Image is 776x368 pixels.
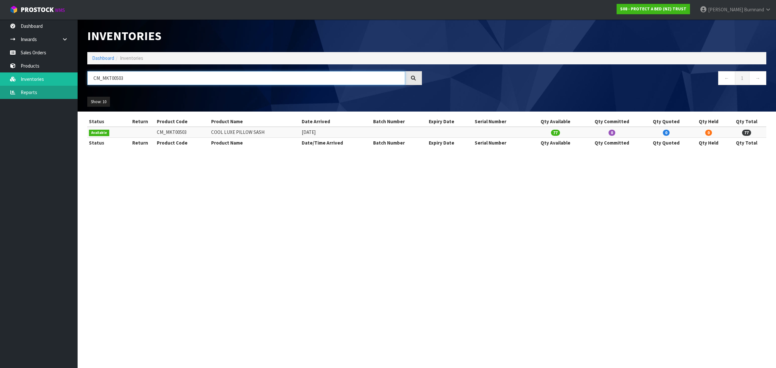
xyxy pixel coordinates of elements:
th: Product Name [210,116,300,127]
th: Product Code [155,116,210,127]
th: Expiry Date [427,116,473,127]
th: Return [125,138,155,148]
span: 77 [742,130,751,136]
th: Qty Available [529,138,582,148]
th: Date Arrived [300,116,372,127]
th: Product Name [210,138,300,148]
th: Status [87,138,125,148]
th: Qty Quoted [642,116,690,127]
input: Search inventories [87,71,405,85]
span: Available [89,130,109,136]
th: Qty Total [727,116,766,127]
td: [DATE] [300,127,372,137]
th: Batch Number [372,138,427,148]
button: Show: 10 [87,97,110,107]
span: 0 [609,130,615,136]
span: [PERSON_NAME] [708,6,743,13]
th: Expiry Date [427,138,473,148]
a: 1 [735,71,749,85]
th: Qty Available [529,116,582,127]
td: COOL LUXE PILLOW SASH [210,127,300,137]
th: Qty Committed [582,116,642,127]
span: Inventories [120,55,143,61]
td: CM_MKT00503 [155,127,210,137]
th: Qty Quoted [642,138,690,148]
small: WMS [55,7,65,13]
span: 0 [663,130,670,136]
strong: S08 - PROTECT A BED (NZ) TRUST [620,6,686,12]
th: Qty Held [690,138,727,148]
th: Status [87,116,125,127]
th: Serial Number [473,116,529,127]
a: Dashboard [92,55,114,61]
th: Batch Number [372,116,427,127]
th: Serial Number [473,138,529,148]
a: ← [718,71,735,85]
th: Date/Time Arrived [300,138,372,148]
th: Return [125,116,155,127]
nav: Page navigation [432,71,766,87]
span: Burnnand [744,6,764,13]
span: 77 [551,130,560,136]
img: cube-alt.png [10,5,18,14]
span: ProStock [21,5,54,14]
a: → [749,71,766,85]
span: 0 [705,130,712,136]
th: Qty Held [690,116,727,127]
th: Qty Total [727,138,766,148]
th: Qty Committed [582,138,642,148]
h1: Inventories [87,29,422,42]
th: Product Code [155,138,210,148]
